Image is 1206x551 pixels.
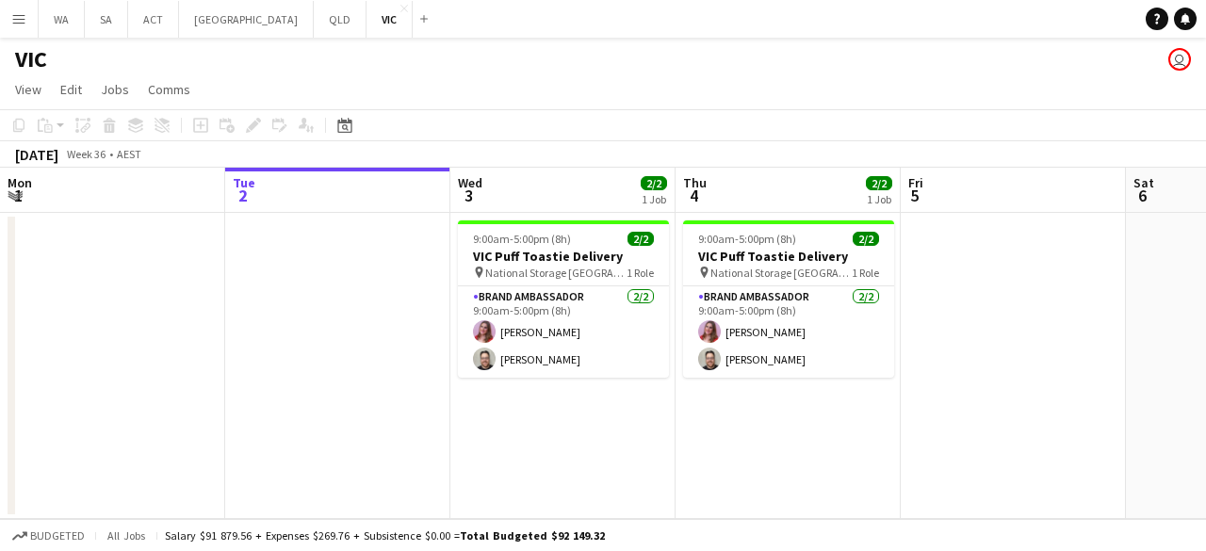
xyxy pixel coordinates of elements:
span: Fri [908,174,923,191]
div: 1 Job [642,192,666,206]
span: Mon [8,174,32,191]
button: Budgeted [9,526,88,546]
a: Comms [140,77,198,102]
span: Tue [233,174,255,191]
app-job-card: 9:00am-5:00pm (8h)2/2VIC Puff Toastie Delivery National Storage [GEOGRAPHIC_DATA]1 RoleBrand Amba... [683,220,894,378]
span: 1 Role [852,266,879,280]
h3: VIC Puff Toastie Delivery [683,248,894,265]
span: 1 Role [627,266,654,280]
span: National Storage [GEOGRAPHIC_DATA] [710,266,852,280]
span: 3 [455,185,482,206]
span: View [15,81,41,98]
h3: VIC Puff Toastie Delivery [458,248,669,265]
span: National Storage [GEOGRAPHIC_DATA] [485,266,627,280]
div: [DATE] [15,145,58,164]
span: 2/2 [866,176,892,190]
h1: VIC [15,45,47,73]
button: [GEOGRAPHIC_DATA] [179,1,314,38]
button: QLD [314,1,367,38]
a: View [8,77,49,102]
span: Edit [60,81,82,98]
span: Week 36 [62,147,109,161]
button: WA [39,1,85,38]
span: 2/2 [853,232,879,246]
button: VIC [367,1,413,38]
span: 1 [5,185,32,206]
span: Wed [458,174,482,191]
div: 1 Job [867,192,891,206]
button: SA [85,1,128,38]
span: 4 [680,185,707,206]
span: Jobs [101,81,129,98]
span: 2/2 [627,232,654,246]
span: Thu [683,174,707,191]
app-user-avatar: Declan Murray [1168,48,1191,71]
a: Edit [53,77,90,102]
app-job-card: 9:00am-5:00pm (8h)2/2VIC Puff Toastie Delivery National Storage [GEOGRAPHIC_DATA]1 RoleBrand Amba... [458,220,669,378]
div: AEST [117,147,141,161]
span: 9:00am-5:00pm (8h) [698,232,796,246]
span: 2/2 [641,176,667,190]
a: Jobs [93,77,137,102]
div: Salary $91 879.56 + Expenses $269.76 + Subsistence $0.00 = [165,528,605,543]
span: All jobs [104,528,149,543]
span: 9:00am-5:00pm (8h) [473,232,571,246]
span: 2 [230,185,255,206]
app-card-role: Brand Ambassador2/29:00am-5:00pm (8h)[PERSON_NAME][PERSON_NAME] [458,286,669,378]
span: Total Budgeted $92 149.32 [460,528,605,543]
app-card-role: Brand Ambassador2/29:00am-5:00pm (8h)[PERSON_NAME][PERSON_NAME] [683,286,894,378]
span: Budgeted [30,529,85,543]
span: 5 [905,185,923,206]
span: Sat [1133,174,1154,191]
button: ACT [128,1,179,38]
span: 6 [1131,185,1154,206]
span: Comms [148,81,190,98]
